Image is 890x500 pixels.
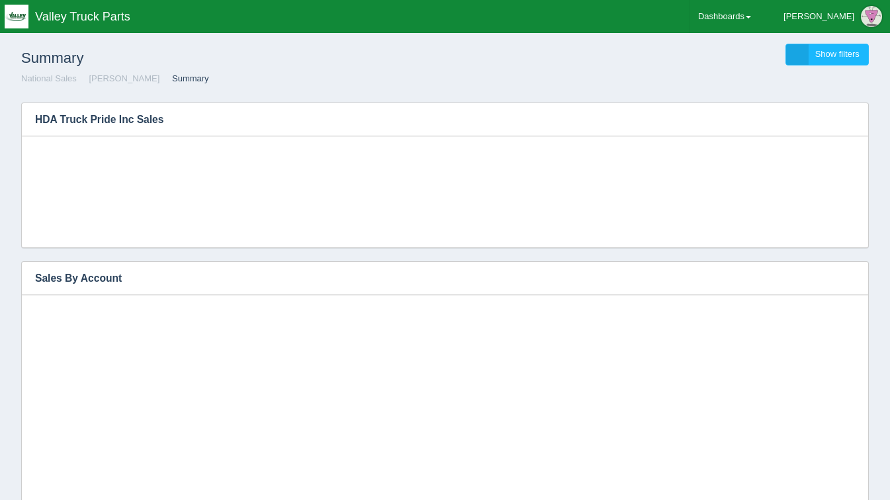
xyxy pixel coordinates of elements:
[5,5,28,28] img: q1blfpkbivjhsugxdrfq.png
[21,73,77,83] a: National Sales
[89,73,159,83] a: [PERSON_NAME]
[783,3,854,30] div: [PERSON_NAME]
[162,73,209,85] li: Summary
[22,103,848,136] h3: HDA Truck Pride Inc Sales
[35,10,130,23] span: Valley Truck Parts
[22,262,848,295] h3: Sales By Account
[861,6,882,27] img: Profile Picture
[815,49,860,59] span: Show filters
[785,44,869,65] a: Show filters
[21,44,445,73] h1: Summary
